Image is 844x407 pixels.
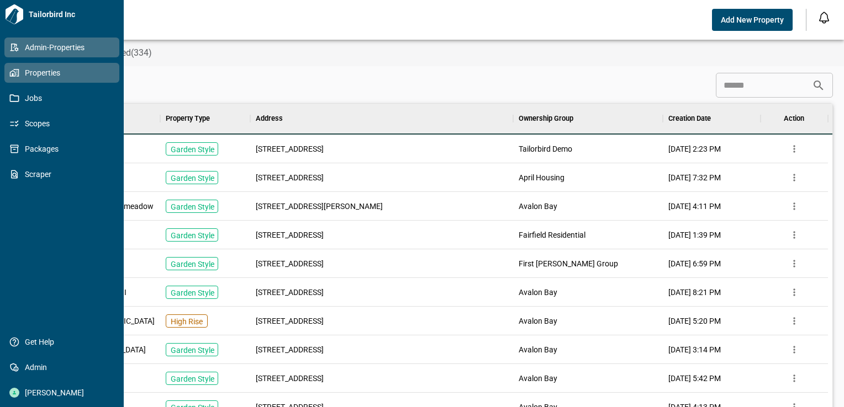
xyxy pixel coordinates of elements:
span: [STREET_ADDRESS] [256,258,324,269]
button: more [786,284,803,301]
span: [STREET_ADDRESS] [256,172,324,183]
span: [STREET_ADDRESS] [256,344,324,355]
span: [DATE] 1:39 PM [668,229,721,240]
span: Scraper [19,169,109,180]
span: Archived(334) [97,47,152,58]
button: more [786,370,803,387]
div: Creation Date [663,103,761,134]
p: Garden Style [171,345,214,356]
a: Admin [4,357,119,377]
span: [DATE] 6:59 PM [668,258,721,269]
span: Scopes [19,118,109,129]
a: Admin-Properties [4,38,119,57]
p: Garden Style [171,259,214,270]
button: more [786,141,803,157]
div: Property Type [166,103,210,134]
p: Garden Style [171,373,214,384]
span: [STREET_ADDRESS] [256,287,324,298]
button: more [786,169,803,186]
span: Packages [19,143,109,154]
span: Avalon Bay [519,373,557,384]
span: Add New Property [721,14,784,25]
span: [STREET_ADDRESS] [256,229,324,240]
button: Add New Property [712,9,793,31]
span: Avalon Bay [519,201,557,212]
span: [DATE] 7:32 PM [668,172,721,183]
div: Action [761,103,828,134]
div: Address [256,103,283,134]
span: Admin [19,362,109,373]
button: more [786,313,803,329]
button: Open notification feed [815,9,833,26]
div: Property Name [40,103,160,134]
button: more [786,227,803,243]
div: Address [250,103,513,134]
span: [DATE] 4:11 PM [668,201,721,212]
span: Jobs [19,93,109,104]
span: Tailorbird Inc [24,9,119,20]
button: more [786,341,803,358]
span: [DATE] 5:42 PM [668,373,721,384]
span: [DATE] 2:23 PM [668,143,721,154]
p: Garden Style [171,144,214,155]
span: [STREET_ADDRESS] [256,143,324,154]
a: Properties [4,63,119,83]
span: [DATE] 3:14 PM [668,344,721,355]
p: Garden Style [171,230,214,241]
div: Property Type [160,103,250,134]
span: Avalon Bay [519,315,557,326]
a: Jobs [4,88,119,108]
span: Get Help [19,336,109,347]
span: [STREET_ADDRESS][PERSON_NAME] [256,201,383,212]
span: Fairfield Residential [519,229,585,240]
div: Ownership Group [519,103,573,134]
span: Properties [19,67,109,78]
div: Creation Date [668,103,711,134]
span: [DATE] 5:20 PM [668,315,721,326]
a: Scopes [4,114,119,133]
span: Avalon Bay [519,287,557,298]
div: base tabs [29,40,844,66]
span: April Housing [519,172,565,183]
span: [STREET_ADDRESS] [256,373,324,384]
button: more [786,255,803,272]
span: Avalon Bay [519,344,557,355]
span: First [PERSON_NAME] Group [519,258,618,269]
span: [PERSON_NAME] [19,387,109,398]
p: Garden Style [171,287,214,298]
p: Garden Style [171,201,214,212]
p: Garden Style [171,173,214,184]
span: Tailorbird Demo [519,143,572,154]
button: more [786,198,803,215]
a: Packages [4,139,119,159]
span: [DATE] 8:21 PM [668,287,721,298]
p: High Rise [171,316,203,327]
span: [STREET_ADDRESS] [256,315,324,326]
div: Ownership Group [513,103,663,134]
span: Admin-Properties [19,42,109,53]
div: Action [784,103,804,134]
a: Scraper [4,164,119,184]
